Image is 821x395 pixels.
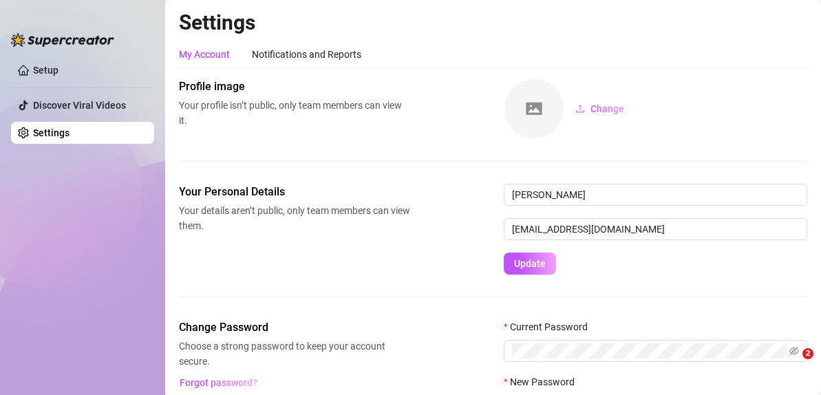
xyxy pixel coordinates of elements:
[575,104,585,114] span: upload
[252,47,361,62] div: Notifications and Reports
[564,98,635,120] button: Change
[512,343,787,359] input: Current Password
[504,374,584,389] label: New Password
[590,103,624,114] span: Change
[774,348,807,381] iframe: Intercom live chat
[179,339,410,369] span: Choose a strong password to keep your account secure.
[179,47,230,62] div: My Account
[504,319,597,334] label: Current Password
[179,372,257,394] button: Forgot password?
[504,253,556,275] button: Update
[179,203,410,233] span: Your details aren’t public, only team members can view them.
[33,127,70,138] a: Settings
[504,79,564,138] img: square-placeholder.png
[504,184,807,206] input: Enter name
[504,218,807,240] input: Enter new email
[180,377,257,388] span: Forgot password?
[33,100,126,111] a: Discover Viral Videos
[179,184,410,200] span: Your Personal Details
[514,258,546,269] span: Update
[11,33,114,47] img: logo-BBDzfeDw.svg
[179,319,410,336] span: Change Password
[179,10,807,36] h2: Settings
[179,78,410,95] span: Profile image
[802,348,813,359] span: 2
[789,346,799,356] span: eye-invisible
[179,98,410,128] span: Your profile isn’t public, only team members can view it.
[33,65,58,76] a: Setup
